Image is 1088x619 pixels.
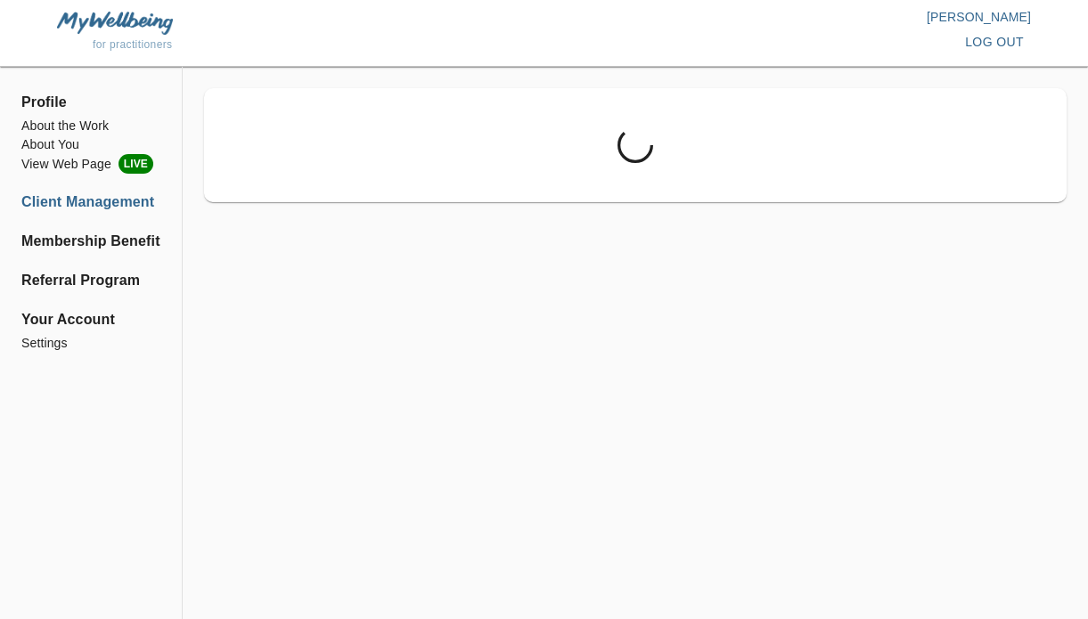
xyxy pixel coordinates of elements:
[544,8,1032,26] p: [PERSON_NAME]
[21,309,160,330] span: Your Account
[21,135,160,154] a: About You
[57,12,173,34] img: MyWellbeing
[119,154,153,174] span: LIVE
[958,26,1031,59] button: log out
[21,117,160,135] a: About the Work
[965,31,1024,53] span: log out
[21,334,160,353] a: Settings
[21,92,160,113] span: Profile
[21,231,160,252] a: Membership Benefits
[93,38,173,51] span: for practitioners
[21,191,160,213] a: Client Management
[21,154,160,174] li: View Web Page
[21,154,160,174] a: View Web PageLIVE
[21,270,160,291] a: Referral Program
